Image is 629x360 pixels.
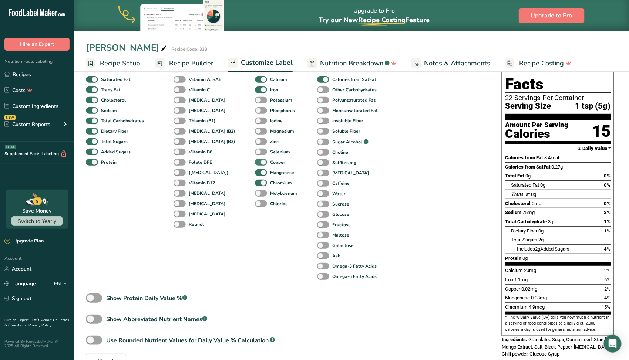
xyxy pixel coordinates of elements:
[101,149,131,155] b: Added Sugars
[505,315,611,333] section: * The % Daily Value (DV) tells you how much a nutrient in a serving of food contributes to a dail...
[505,210,521,215] span: Sodium
[189,169,228,176] b: ([MEDICAL_DATA])
[270,149,290,155] b: Selenium
[332,232,349,238] b: Maltose
[525,173,531,179] span: 0g
[511,182,539,188] span: Saturated Fat
[332,128,360,135] b: Soluble Fiber
[604,201,611,206] span: 0%
[41,317,59,323] a: About Us .
[521,286,537,292] span: 0.02mg
[32,317,41,323] a: FAQ .
[332,252,340,259] b: Ash
[332,242,354,249] b: Galactose
[100,58,140,68] span: Recipe Setup
[270,97,292,103] b: Potassium
[332,118,363,124] b: Insoluble Fiber
[270,159,285,166] b: Copper
[505,219,547,224] span: Total Carbohydrate
[538,228,544,234] span: 0g
[189,128,235,135] b: [MEDICAL_DATA] (B2)
[604,228,611,234] span: 1%
[101,107,117,114] b: Sodium
[519,8,585,23] button: Upgrade to Pro
[189,180,215,186] b: Vitamin B12
[270,86,278,93] b: Iron
[189,107,225,114] b: [MEDICAL_DATA]
[540,182,545,188] span: 0g
[171,46,207,52] div: Recipe Code: 333
[228,54,293,72] a: Customize Label
[505,277,513,282] span: Iron
[101,159,117,166] b: Protein
[502,337,613,357] span: Granulated Sugar, Cumin seed, Starch, Mango Extract, Salt, Black Pepper, [MEDICAL_DATA], Chili po...
[514,277,528,282] span: 1.1mg
[189,86,210,93] b: Vitamin C
[189,76,221,83] b: Vitamin A, RAE
[548,219,553,224] span: 3g
[11,216,63,226] button: Switch to Yearly
[332,201,349,207] b: Sucrose
[169,58,213,68] span: Recipe Builder
[4,317,31,323] a: Hire an Expert .
[505,122,569,129] div: Amount Per Serving
[529,304,545,310] span: 4.9mcg
[101,86,121,93] b: Trans Fat
[604,219,611,224] span: 1%
[155,55,213,72] a: Recipe Builder
[531,11,572,20] span: Upgrade to Pro
[106,336,275,345] div: Use Rounded Nutrient Values for Daily Value % Calculation.
[189,221,204,228] b: Retinol
[424,58,490,68] span: Notes & Attachments
[28,323,51,328] a: Privacy Policy
[189,200,225,207] b: [MEDICAL_DATA]
[544,155,559,160] span: 3.4kcal
[511,191,530,197] span: Fat
[106,294,187,303] div: Show Protein Daily Value %
[502,337,527,342] span: Ingredients:
[602,304,611,310] span: 15%
[319,0,430,31] div: Upgrade to Pro
[332,263,377,269] b: Omega-3 Fatty Acids
[4,115,16,120] div: NEW
[4,120,50,128] div: Custom Reports
[505,286,520,292] span: Copper
[604,335,622,353] div: Open Intercom Messenger
[604,182,611,188] span: 0%
[411,55,490,72] a: Notes & Attachments
[532,201,541,206] span: 0mg
[101,138,128,145] b: Total Sugars
[332,211,349,218] b: Glucose
[332,190,346,197] b: Water
[535,246,540,252] span: 2g
[505,55,571,72] a: Recipe Costing
[332,107,378,114] b: Monounsaturated Fat
[505,94,611,102] div: 22 Servings Per Container
[505,255,521,261] span: Protein
[332,76,376,83] b: Calories from SatFat
[531,191,536,197] span: 0g
[552,164,563,170] span: 0.27g
[517,246,570,252] span: Includes Added Sugars
[332,159,356,166] b: Sulfites mg
[505,164,551,170] span: Calories from SatFat
[189,138,235,145] b: [MEDICAL_DATA] (B3)
[605,295,611,300] span: 4%
[189,118,215,124] b: Thiamin (B1)
[4,339,70,348] div: Powered By FoodLabelMaker © 2025 All Rights Reserved
[522,210,535,215] span: 75mg
[270,76,287,83] b: Calcium
[538,237,544,242] span: 2g
[505,268,523,273] span: Calcium
[505,59,611,93] h1: Nutrition Facts
[505,155,543,160] span: Calories from Fat
[270,190,297,197] b: Molybdenum
[270,169,294,176] b: Manganese
[4,38,70,51] button: Hire an Expert
[4,238,44,245] div: Upgrade Plan
[270,138,279,145] b: Zinc
[511,191,523,197] i: Trans
[241,58,293,68] span: Customize Label
[189,97,225,103] b: [MEDICAL_DATA]
[505,102,551,111] span: Serving Size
